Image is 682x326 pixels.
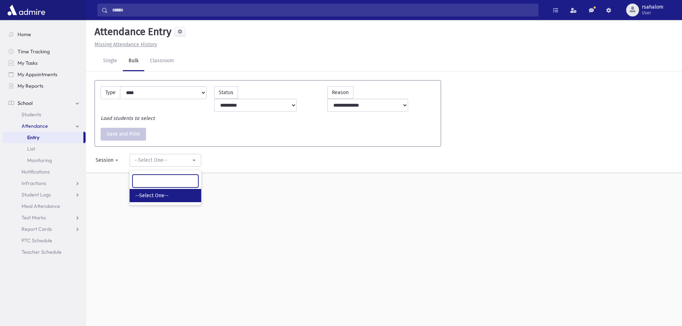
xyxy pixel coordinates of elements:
[135,192,169,199] span: --Select One--
[21,249,62,255] span: Teacher Schedule
[3,177,86,189] a: Infractions
[18,31,31,38] span: Home
[3,80,86,92] a: My Reports
[21,111,41,118] span: Students
[3,97,86,109] a: School
[214,86,238,99] label: Status
[3,166,86,177] a: Notifications
[91,154,124,167] button: Session
[21,203,60,209] span: Meal Attendance
[642,10,663,16] span: User
[3,29,86,40] a: Home
[101,128,146,141] button: Save and Print
[3,120,86,132] a: Attendance
[18,71,57,78] span: My Appointments
[3,189,86,200] a: Student Logs
[3,69,86,80] a: My Appointments
[3,246,86,258] a: Teacher Schedule
[3,57,86,69] a: My Tasks
[144,51,180,71] a: Classroom
[642,4,663,10] span: rsahalom
[27,157,52,164] span: Monitoring
[97,115,439,122] div: Load students to select
[96,156,113,164] div: Session
[21,214,46,221] span: Test Marks
[3,200,86,212] a: Meal Attendance
[134,156,191,164] div: --Select One--
[101,86,120,99] label: Type
[97,51,123,71] a: Single
[92,26,171,38] h5: Attendance Entry
[3,212,86,223] a: Test Marks
[21,237,52,244] span: PTC Schedule
[3,155,86,166] a: Monitoring
[21,123,48,129] span: Attendance
[3,143,86,155] a: List
[27,146,35,152] span: List
[130,154,201,167] button: --Select One--
[21,226,52,232] span: Report Cards
[132,175,198,188] input: Search
[21,180,46,186] span: Infractions
[6,3,47,17] img: AdmirePro
[3,109,86,120] a: Students
[3,223,86,235] a: Report Cards
[123,51,144,71] a: Bulk
[3,235,86,246] a: PTC Schedule
[21,191,51,198] span: Student Logs
[3,46,86,57] a: Time Tracking
[18,48,50,55] span: Time Tracking
[18,83,43,89] span: My Reports
[108,4,538,16] input: Search
[92,42,157,48] a: Missing Attendance History
[3,132,83,143] a: Entry
[27,134,39,141] span: Entry
[18,100,33,106] span: School
[21,169,50,175] span: Notifications
[327,86,353,99] label: Reason
[95,42,157,48] u: Missing Attendance History
[18,60,38,66] span: My Tasks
